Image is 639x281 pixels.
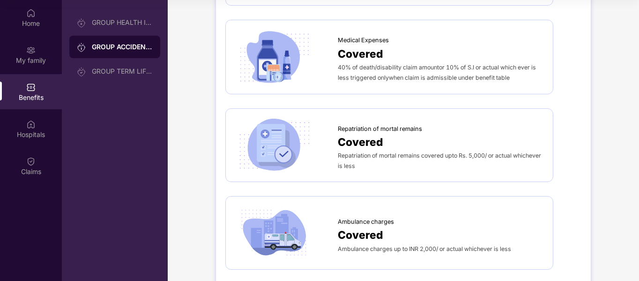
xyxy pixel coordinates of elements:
[92,68,153,75] div: GROUP TERM LIFE INSURANCE
[338,36,389,45] span: Medical Expenses
[92,42,153,52] div: GROUP ACCIDENTAL INSURANCE
[338,134,383,151] span: Covered
[338,46,383,62] span: Covered
[338,64,536,81] span: 40% of death/disability claim amountor 10% of S.I or actual which ever is less triggered onlywhen...
[77,67,86,76] img: svg+xml;base64,PHN2ZyB3aWR0aD0iMjAiIGhlaWdodD0iMjAiIHZpZXdCb3g9IjAgMCAyMCAyMCIgZmlsbD0ibm9uZSIgeG...
[77,43,86,52] img: svg+xml;base64,PHN2ZyB3aWR0aD0iMjAiIGhlaWdodD0iMjAiIHZpZXdCb3g9IjAgMCAyMCAyMCIgZmlsbD0ibm9uZSIgeG...
[26,46,36,55] img: svg+xml;base64,PHN2ZyB3aWR0aD0iMjAiIGhlaWdodD0iMjAiIHZpZXdCb3g9IjAgMCAyMCAyMCIgZmlsbD0ibm9uZSIgeG...
[92,19,153,26] div: GROUP HEALTH INSURANCE
[77,18,86,28] img: svg+xml;base64,PHN2ZyB3aWR0aD0iMjAiIGhlaWdodD0iMjAiIHZpZXdCb3g9IjAgMCAyMCAyMCIgZmlsbD0ibm9uZSIgeG...
[26,120,36,129] img: svg+xml;base64,PHN2ZyBpZD0iSG9zcGl0YWxzIiB4bWxucz0iaHR0cDovL3d3dy53My5vcmcvMjAwMC9zdmciIHdpZHRoPS...
[235,118,313,172] img: icon
[338,227,383,243] span: Covered
[235,206,313,260] img: icon
[26,8,36,18] img: svg+xml;base64,PHN2ZyBpZD0iSG9tZSIgeG1sbnM9Imh0dHA6Ly93d3cudzMub3JnLzIwMDAvc3ZnIiB3aWR0aD0iMjAiIG...
[338,152,541,169] span: Repatriation of mortal remains covered upto Rs. 5,000/ or actual whichever is less
[338,124,422,134] span: Repatriation of mortal remains
[338,217,394,227] span: Ambulance charges
[26,83,36,92] img: svg+xml;base64,PHN2ZyBpZD0iQmVuZWZpdHMiIHhtbG5zPSJodHRwOi8vd3d3LnczLm9yZy8yMDAwL3N2ZyIgd2lkdGg9Ij...
[235,30,313,84] img: icon
[26,157,36,166] img: svg+xml;base64,PHN2ZyBpZD0iQ2xhaW0iIHhtbG5zPSJodHRwOi8vd3d3LnczLm9yZy8yMDAwL3N2ZyIgd2lkdGg9IjIwIi...
[338,245,511,252] span: Ambulance charges up to INR 2,000/ or actual whichever is less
